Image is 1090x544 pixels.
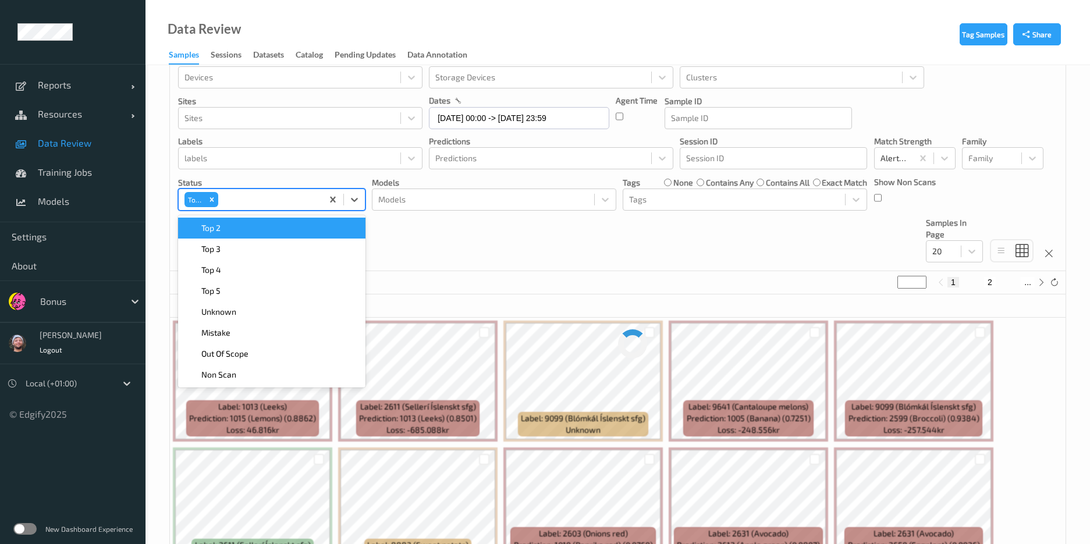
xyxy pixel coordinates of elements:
[947,277,959,287] button: 1
[407,49,467,63] div: Data Annotation
[521,413,645,424] span: Label: 9099 (Blómkál Íslenskt sfg)
[407,47,479,63] a: Data Annotation
[253,49,284,63] div: Datasets
[184,192,205,207] div: Top 1
[708,528,789,539] span: Label: 2631 (Avocado)
[1013,23,1061,45] button: Share
[680,136,867,147] p: Session ID
[205,192,218,207] div: Remove Top 1
[874,136,956,147] p: Match Strength
[874,176,936,188] p: Show Non Scans
[359,413,477,424] span: Prediction: 1013 (Leeks) (0.8501)
[766,177,809,189] label: contains all
[296,49,323,63] div: Catalog
[960,23,1007,45] button: Tag Samples
[429,136,673,147] p: Predictions
[335,49,396,63] div: Pending Updates
[874,528,954,539] span: Label: 2631 (Avocado)
[201,348,248,360] span: Out Of Scope
[201,327,230,339] span: Mistake
[201,285,221,297] span: Top 5
[360,401,476,413] span: Label: 2611 (Sellerí Íslenskt sfg)
[848,413,979,424] span: Prediction: 2599 (Broccoli) (0.9384)
[178,136,422,147] p: labels
[296,47,335,63] a: Catalog
[178,95,422,107] p: Sites
[335,47,407,63] a: Pending Updates
[665,95,852,107] p: Sample ID
[883,424,945,436] span: Loss: -257.544kr
[718,424,780,436] span: Loss: -248.556kr
[169,47,211,65] a: Samples
[688,401,808,413] span: Label: 9641 (Cantaloupe melons)
[984,277,996,287] button: 2
[201,369,236,381] span: Non Scan
[211,47,253,63] a: Sessions
[1021,277,1035,287] button: ...
[673,177,693,189] label: none
[623,177,640,189] p: Tags
[168,23,241,35] div: Data Review
[616,95,658,106] p: Agent Time
[189,413,316,424] span: Prediction: 1015 (Lemons) (0.8862)
[566,424,601,436] span: unknown
[226,424,279,436] span: Loss: 46.816kr
[822,177,867,189] label: exact match
[687,413,811,424] span: Prediction: 1005 (Banana) (0.7251)
[201,222,221,234] span: Top 2
[218,401,287,413] span: Label: 1013 (Leeks)
[201,264,221,276] span: Top 4
[372,177,616,189] p: Models
[201,306,236,318] span: Unknown
[851,401,976,413] span: Label: 9099 (Blómkál Íslenskt sfg)
[169,49,199,65] div: Samples
[386,424,449,436] span: Loss: -685.088kr
[178,177,365,189] p: Status
[706,177,754,189] label: contains any
[926,217,983,240] p: Samples In Page
[539,528,628,539] span: Label: 2603 (Onions red)
[962,136,1043,147] p: Family
[429,95,450,106] p: dates
[201,243,221,255] span: Top 3
[211,49,242,63] div: Sessions
[253,47,296,63] a: Datasets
